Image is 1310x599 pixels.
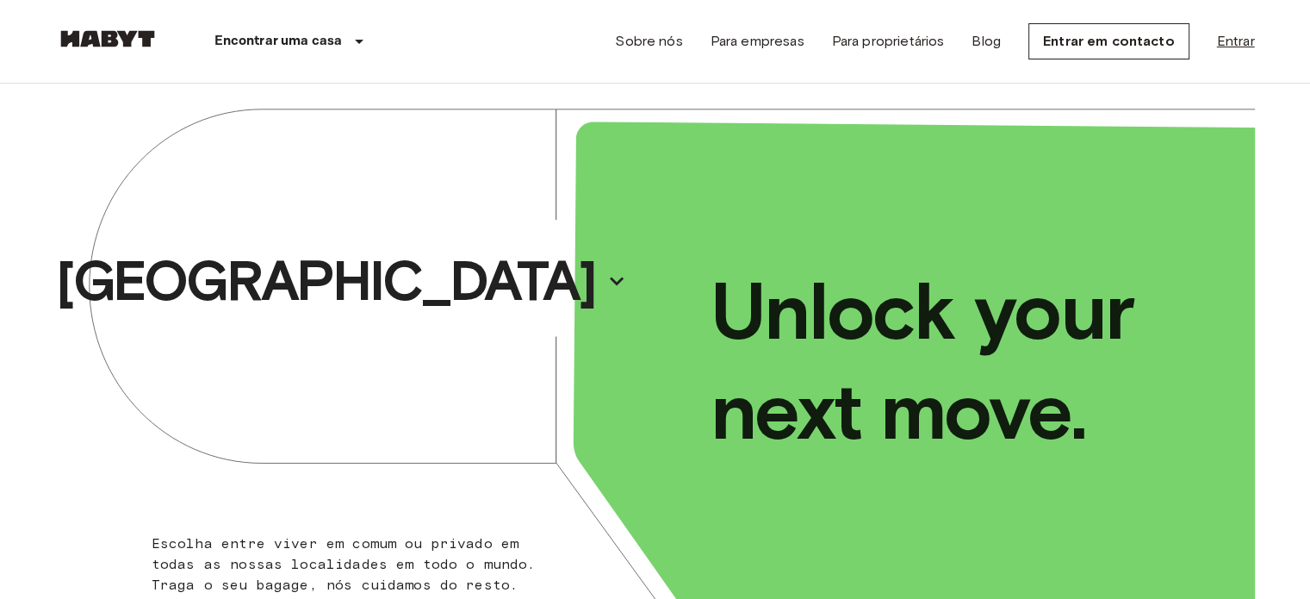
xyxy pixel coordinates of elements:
a: Para proprietários [832,31,945,52]
p: [GEOGRAPHIC_DATA] [56,246,595,315]
p: Escolha entre viver em comum ou privado em todas as nossas localidades em todo o mundo. Traga o s... [152,533,547,596]
a: Entrar [1217,31,1255,52]
p: Unlock your next move. [711,261,1227,461]
p: Encontrar uma casa [214,31,343,52]
a: Para empresas [711,31,804,52]
a: Entrar em contacto [1028,23,1189,59]
img: Habyt [56,30,159,47]
button: [GEOGRAPHIC_DATA] [49,241,633,321]
a: Sobre nós [615,31,682,52]
a: Blog [972,31,1001,52]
